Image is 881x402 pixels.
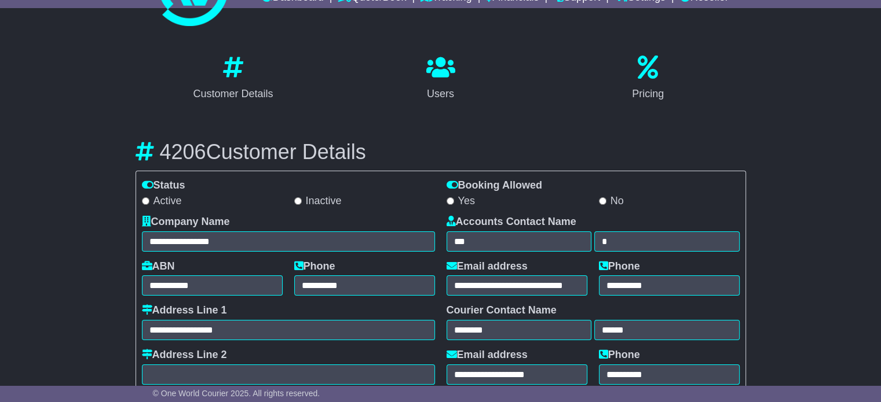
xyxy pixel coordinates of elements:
a: Users [419,51,463,106]
label: Inactive [294,195,342,208]
input: Inactive [294,197,302,205]
input: Active [142,197,149,205]
span: © One World Courier 2025. All rights reserved. [153,389,320,398]
label: Email address [447,349,528,362]
label: Address Line 2 [142,349,227,362]
label: Booking Allowed [447,179,542,192]
div: Customer Details [193,86,273,102]
a: Customer Details [185,51,280,106]
label: Phone [599,349,640,362]
label: Company Name [142,216,230,228]
h3: Customer Details [136,141,746,164]
div: Users [426,86,455,102]
label: Email address [447,260,528,273]
a: Pricing [624,51,671,106]
label: Address Line 1 [142,304,227,317]
label: Phone [294,260,335,273]
input: No [599,197,606,205]
label: Status [142,179,185,192]
label: ABN [142,260,175,273]
label: Phone [599,260,640,273]
label: Yes [447,195,475,208]
span: 4206 [160,140,206,164]
label: Active [142,195,182,208]
div: Pricing [632,86,664,102]
label: No [599,195,624,208]
input: Yes [447,197,454,205]
label: Courier Contact Name [447,304,557,317]
label: Accounts Contact Name [447,216,576,228]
